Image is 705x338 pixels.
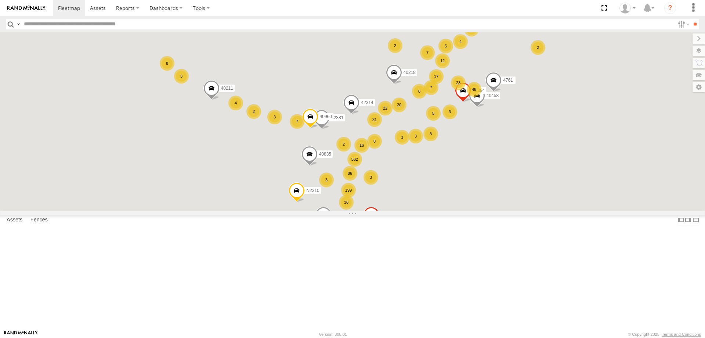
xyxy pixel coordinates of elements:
[420,45,435,60] div: 7
[361,100,373,105] span: 42314
[228,96,243,110] div: 4
[378,101,393,115] div: 22
[319,152,331,157] span: 40835
[617,3,638,14] div: Juan Lopez
[246,104,261,119] div: 2
[15,19,21,29] label: Search Query
[319,172,334,187] div: 3
[347,152,362,167] div: 562
[367,112,382,127] div: 31
[467,82,481,97] div: 48
[331,115,343,120] span: 42381
[367,134,382,149] div: 8
[426,106,441,121] div: 5
[336,137,351,152] div: 2
[404,70,416,75] span: 40218
[531,40,545,55] div: 2
[395,130,409,145] div: 3
[364,170,378,185] div: 3
[664,2,676,14] i: ?
[3,215,26,225] label: Assets
[392,97,406,112] div: 20
[662,332,701,337] a: Terms and Conditions
[388,38,402,53] div: 2
[429,69,444,84] div: 17
[339,195,354,210] div: 36
[423,127,438,141] div: 8
[692,215,699,225] label: Hide Summary Table
[7,6,46,11] img: rand-logo.svg
[453,34,468,49] div: 4
[438,39,453,53] div: 5
[290,114,304,129] div: 7
[354,138,369,153] div: 16
[27,215,51,225] label: Fences
[442,104,457,119] div: 3
[267,110,282,124] div: 3
[341,183,356,198] div: 199
[693,82,705,92] label: Map Settings
[412,84,427,99] div: 6
[343,166,357,181] div: 86
[464,22,479,36] div: 8
[451,75,466,90] div: 23
[628,332,701,337] div: © Copyright 2025 -
[221,85,233,90] span: 40211
[675,19,691,29] label: Search Filter Options
[503,78,513,83] span: 4761
[408,129,423,143] div: 3
[684,215,692,225] label: Dock Summary Table to the Right
[487,93,499,98] span: 40458
[4,331,38,338] a: Visit our Website
[174,69,189,83] div: 3
[320,114,332,119] span: 40960
[306,188,319,193] span: N2310
[319,332,347,337] div: Version: 308.01
[160,56,174,71] div: 8
[677,215,684,225] label: Dock Summary Table to the Left
[435,53,450,68] div: 12
[424,80,438,95] div: 7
